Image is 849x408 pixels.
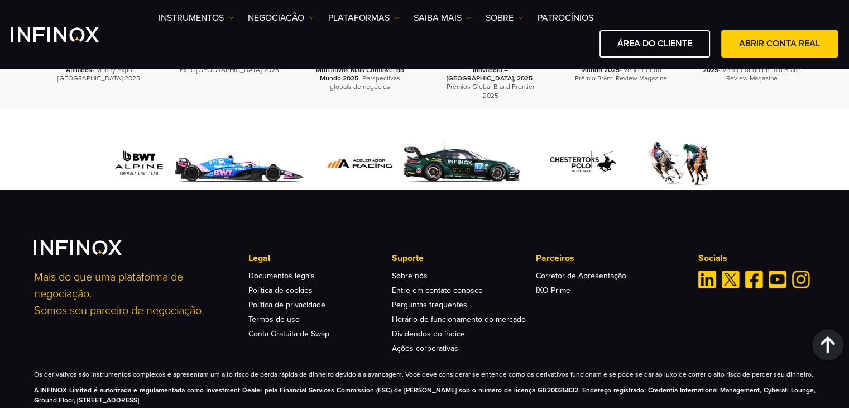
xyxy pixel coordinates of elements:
a: Termos de uso [248,315,300,324]
a: ABRIR CONTA REAL [721,30,838,58]
a: Documentos legais [248,271,315,281]
p: Socials [698,252,816,265]
p: Suporte [392,252,535,265]
a: Ações corporativas [392,344,458,353]
a: Conta Gratuita de Swap [248,329,329,339]
a: Corretor de Apresentação [535,271,626,281]
p: - Money Expo [GEOGRAPHIC_DATA] 2025 [48,58,151,83]
p: - Perspectivas globais de negócios [309,58,411,92]
a: Horário de funcionamento do mercado [392,315,526,324]
strong: Plataforma de Negociação Mais Inovadora – [GEOGRAPHIC_DATA], 2025 [443,58,538,82]
p: - Prêmios Global Brand Frontier 2025 [439,58,542,100]
a: Patrocínios [538,11,593,25]
a: Facebook [745,271,763,288]
strong: Plataforma de Negociação Multiativos Mais Confiável do Mundo 2025 [316,58,404,82]
a: IXO Prime [535,286,570,295]
p: - Vencedor do Prêmio Brand Review Magazine [570,58,673,83]
a: PLATAFORMAS [328,11,400,25]
p: Legal [248,252,392,265]
p: Parceiros [535,252,679,265]
a: NEGOCIAÇÃO [248,11,314,25]
a: Política de privacidade [248,300,325,310]
strong: A INFINOX Limited é autorizada e regulamentada como Investment Dealer pela Financial Services Com... [34,386,816,404]
a: Youtube [769,271,786,288]
a: Linkedin [698,271,716,288]
a: Entre em contato conosco [392,286,483,295]
a: Perguntas frequentes [392,300,467,310]
a: Dividendos do índice [392,329,465,339]
p: Os derivativos são instrumentos complexos e apresentam um alto risco de perda rápida de dinheiro ... [34,369,816,379]
a: ÁREA DO CLIENTE [599,30,710,58]
a: Saiba mais [414,11,472,25]
a: Sobre nós [392,271,428,281]
a: Instrumentos [159,11,234,25]
a: Política de cookies [248,286,313,295]
a: Instagram [792,271,810,288]
a: Twitter [722,271,740,288]
a: SOBRE [486,11,524,25]
p: - Vencedor do Prêmio Brand Review Magazine [700,58,803,83]
p: Mais do que uma plataforma de negociação. Somos seu parceiro de negociação. [34,269,229,319]
a: INFINOX Logo [11,27,125,42]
